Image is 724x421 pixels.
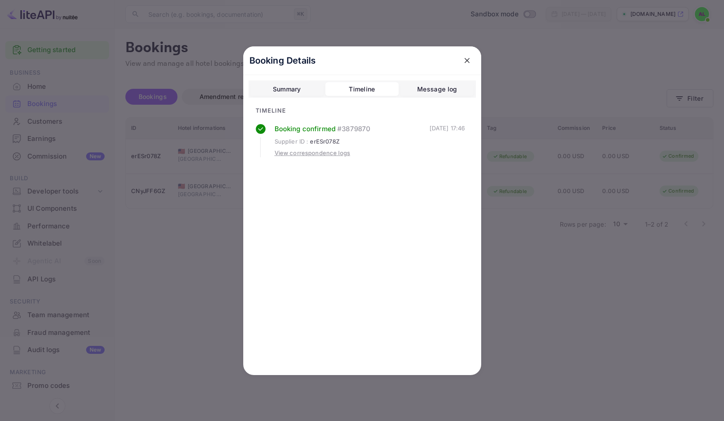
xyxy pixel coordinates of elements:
[275,124,430,134] div: Booking confirmed
[275,137,309,146] span: Supplier ID :
[310,137,339,146] span: erESr078Z
[400,82,474,96] button: Message log
[349,84,375,95] div: Timeline
[250,82,324,96] button: Summary
[249,54,316,67] p: Booking Details
[417,84,457,95] div: Message log
[275,149,351,158] div: View correspondence logs
[337,124,370,134] span: #3879870
[459,53,475,68] button: close
[430,124,465,158] div: [DATE] 17:46
[273,84,301,95] div: Summary
[325,82,399,96] button: Timeline
[256,106,469,115] div: Timeline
